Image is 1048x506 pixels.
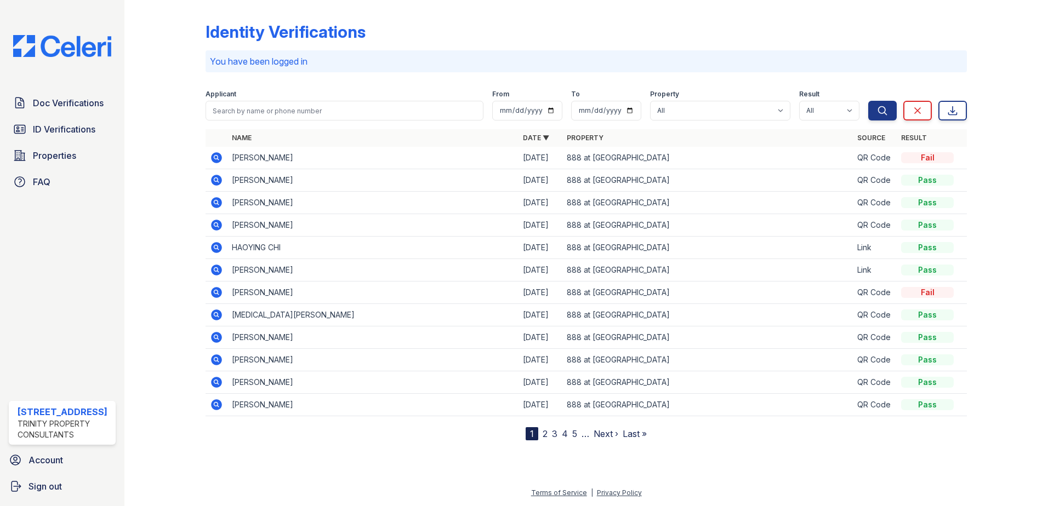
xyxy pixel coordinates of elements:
td: 888 at [GEOGRAPHIC_DATA] [562,147,853,169]
td: 888 at [GEOGRAPHIC_DATA] [562,349,853,371]
td: QR Code [853,147,897,169]
td: QR Code [853,192,897,214]
div: Pass [901,197,954,208]
a: 4 [562,428,568,439]
span: … [582,427,589,440]
a: Doc Verifications [9,92,116,114]
a: Name [232,134,252,142]
td: QR Code [853,304,897,326]
a: Date ▼ [523,134,549,142]
td: QR Code [853,349,897,371]
a: 2 [543,428,548,439]
a: FAQ [9,171,116,193]
td: [PERSON_NAME] [227,169,519,192]
td: [PERSON_NAME] [227,147,519,169]
td: Link [853,237,897,259]
div: [STREET_ADDRESS] [18,405,111,418]
div: | [591,488,593,497]
a: Privacy Policy [597,488,642,497]
td: [DATE] [519,147,562,169]
span: Doc Verifications [33,96,104,110]
td: [DATE] [519,259,562,281]
span: FAQ [33,175,50,188]
a: Sign out [4,475,120,497]
td: QR Code [853,326,897,349]
td: 888 at [GEOGRAPHIC_DATA] [562,237,853,259]
div: Pass [901,309,954,320]
td: QR Code [853,371,897,394]
td: [PERSON_NAME] [227,192,519,214]
label: Result [799,90,819,99]
div: Pass [901,399,954,410]
div: Fail [901,152,954,163]
a: Account [4,449,120,471]
td: QR Code [853,169,897,192]
span: Sign out [29,480,62,493]
div: 1 [526,427,538,440]
td: 888 at [GEOGRAPHIC_DATA] [562,169,853,192]
td: [DATE] [519,371,562,394]
td: [PERSON_NAME] [227,349,519,371]
div: Pass [901,175,954,186]
td: 888 at [GEOGRAPHIC_DATA] [562,394,853,416]
td: [DATE] [519,281,562,304]
div: Trinity Property Consultants [18,418,111,440]
td: [DATE] [519,169,562,192]
td: [PERSON_NAME] [227,259,519,281]
td: QR Code [853,214,897,237]
a: Terms of Service [531,488,587,497]
td: 888 at [GEOGRAPHIC_DATA] [562,304,853,326]
td: 888 at [GEOGRAPHIC_DATA] [562,259,853,281]
img: CE_Logo_Blue-a8612792a0a2168367f1c8372b55b34899dd931a85d93a1a3d3e32e68fde9ad4.png [4,35,120,57]
a: Next › [594,428,618,439]
td: [DATE] [519,214,562,237]
div: Pass [901,220,954,231]
a: Result [901,134,927,142]
td: Link [853,259,897,281]
div: Fail [901,287,954,298]
td: 888 at [GEOGRAPHIC_DATA] [562,371,853,394]
a: Last » [623,428,647,439]
td: QR Code [853,394,897,416]
div: Pass [901,264,954,275]
div: Identity Verifications [206,22,366,42]
a: 5 [572,428,577,439]
td: [DATE] [519,192,562,214]
div: Pass [901,242,954,253]
p: You have been logged in [210,55,962,68]
span: Properties [33,149,76,162]
td: [DATE] [519,349,562,371]
a: Source [857,134,885,142]
span: Account [29,453,63,467]
td: HAOYING CHI [227,237,519,259]
td: [PERSON_NAME] [227,281,519,304]
span: ID Verifications [33,123,95,136]
td: 888 at [GEOGRAPHIC_DATA] [562,326,853,349]
label: Applicant [206,90,236,99]
a: 3 [552,428,557,439]
div: Pass [901,377,954,388]
td: [PERSON_NAME] [227,326,519,349]
td: [DATE] [519,326,562,349]
td: QR Code [853,281,897,304]
td: [PERSON_NAME] [227,371,519,394]
td: 888 at [GEOGRAPHIC_DATA] [562,281,853,304]
label: Property [650,90,679,99]
td: [DATE] [519,394,562,416]
a: ID Verifications [9,118,116,140]
div: Pass [901,354,954,365]
td: [DATE] [519,237,562,259]
input: Search by name or phone number [206,101,483,120]
label: To [571,90,580,99]
td: [MEDICAL_DATA][PERSON_NAME] [227,304,519,326]
label: From [492,90,509,99]
td: 888 at [GEOGRAPHIC_DATA] [562,214,853,237]
td: [PERSON_NAME] [227,394,519,416]
div: Pass [901,332,954,343]
a: Properties [9,145,116,166]
td: 888 at [GEOGRAPHIC_DATA] [562,192,853,214]
td: [PERSON_NAME] [227,214,519,237]
td: [DATE] [519,304,562,326]
a: Property [567,134,603,142]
